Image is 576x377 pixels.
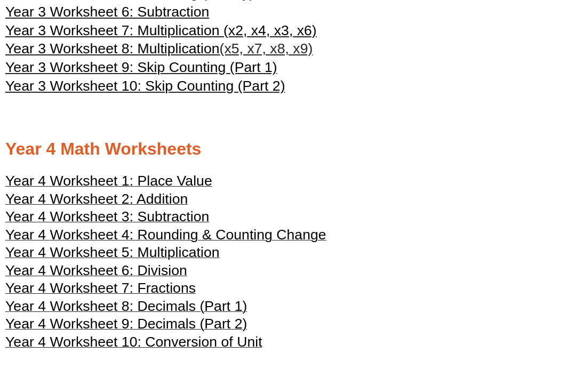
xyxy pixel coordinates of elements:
a: Year 4 Worksheet 2: Addition [5,196,188,206]
a: Year 3 Worksheet 9: Skip Counting (Part 1) [5,58,277,77]
iframe: Chat Widget [393,256,576,377]
span: Year 4 Worksheet 6: Division [5,262,187,278]
a: Year 4 Worksheet 6: Division [5,267,187,278]
a: Year 4 Worksheet 7: Fractions [5,285,196,295]
span: Year 4 Worksheet 8: Decimals (Part 1) [5,298,247,314]
span: Year 4 Worksheet 3: Subtraction [5,208,209,224]
a: Year 3 Worksheet 6: Subtraction [5,3,209,21]
span: Year 3 Worksheet 7: Multiplication (x2, x4, x3, x6) [5,22,317,38]
span: (x5, x7, x8, x9) [220,41,313,57]
a: Year 4 Worksheet 8: Decimals (Part 1) [5,303,247,314]
a: Year 4 Worksheet 3: Subtraction [5,213,209,224]
a: Year 3 Worksheet 10: Skip Counting (Part 2) [5,77,285,95]
span: Year 4 Worksheet 2: Addition [5,191,188,207]
span: Year 4 Worksheet 9: Decimals (Part 2) [5,316,247,332]
a: Year 4 Worksheet 9: Decimals (Part 2) [5,320,247,331]
span: Year 3 Worksheet 6: Subtraction [5,4,209,20]
h2: Year 4 Math Worksheets [5,138,571,161]
span: Year 3 Worksheet 9: Skip Counting (Part 1) [5,59,277,75]
a: Year 3 Worksheet 7: Multiplication (x2, x4, x3, x6) [5,21,317,40]
a: Year 4 Worksheet 4: Rounding & Counting Change [5,231,326,242]
span: Year 4 Worksheet 7: Fractions [5,280,196,296]
span: Year 4 Worksheet 5: Multiplication [5,244,220,260]
span: Year 3 Worksheet 10: Skip Counting (Part 2) [5,78,285,94]
a: Year 4 Worksheet 1: Place Value [5,178,212,188]
span: Year 4 Worksheet 4: Rounding & Counting Change [5,227,326,243]
a: Year 4 Worksheet 10: Conversion of Unit [5,339,262,349]
span: Year 4 Worksheet 10: Conversion of Unit [5,334,262,350]
a: Year 3 Worksheet 8: Multiplication(x5, x7, x8, x9) [5,39,313,58]
span: Year 3 Worksheet 8: Multiplication [5,41,220,57]
span: Year 4 Worksheet 1: Place Value [5,173,212,189]
a: Year 4 Worksheet 5: Multiplication [5,249,220,260]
